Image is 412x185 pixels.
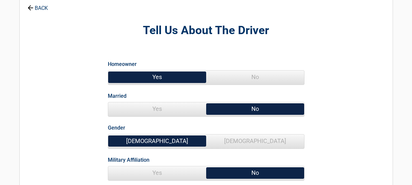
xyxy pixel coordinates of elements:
[206,71,304,84] span: No
[108,166,206,179] span: Yes
[56,23,357,38] h2: Tell Us About The Driver
[108,102,206,115] span: Yes
[108,71,206,84] span: Yes
[108,92,127,100] label: Married
[108,155,149,164] label: Military Affiliation
[108,123,125,132] label: Gender
[206,102,304,115] span: No
[108,60,137,69] label: Homeowner
[108,134,206,148] span: [DEMOGRAPHIC_DATA]
[206,166,304,179] span: No
[206,134,304,148] span: [DEMOGRAPHIC_DATA]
